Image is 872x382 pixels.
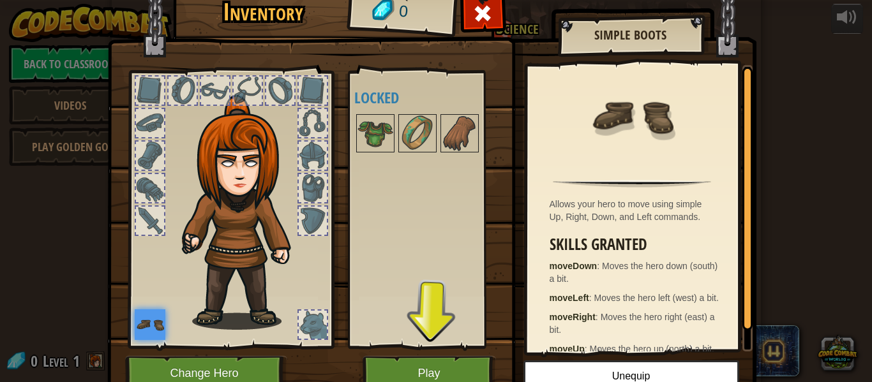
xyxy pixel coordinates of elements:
[597,261,602,271] span: :
[590,75,673,158] img: portrait.png
[550,261,718,284] span: Moves the hero down (south) a bit.
[594,293,719,303] span: Moves the hero left (west) a bit.
[550,198,721,223] div: Allows your hero to move using simple Up, Right, Down, and Left commands.
[550,261,598,271] strong: moveDown
[550,312,596,322] strong: moveRight
[590,344,714,354] span: Moves the hero up (north) a bit.
[357,115,393,151] img: portrait.png
[550,236,721,253] h3: Skills Granted
[400,115,435,151] img: portrait.png
[550,344,585,354] strong: moveUp
[354,89,505,106] h4: Locked
[442,115,477,151] img: portrait.png
[550,293,589,303] strong: moveLeft
[550,312,715,335] span: Moves the hero right (east) a bit.
[596,312,601,322] span: :
[585,344,590,354] span: :
[176,95,313,330] img: hair_f2.png
[571,28,691,42] h2: Simple Boots
[589,293,594,303] span: :
[553,180,710,187] img: hr.png
[135,309,165,340] img: portrait.png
